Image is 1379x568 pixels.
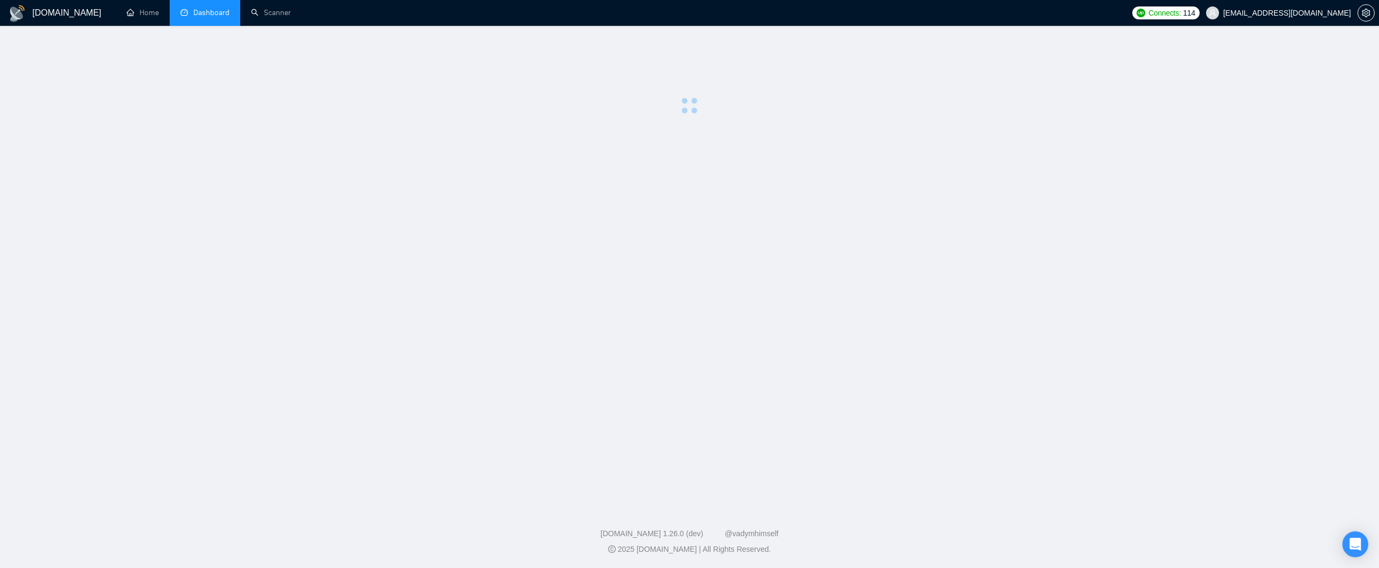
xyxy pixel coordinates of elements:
[1137,9,1145,17] img: upwork-logo.png
[601,529,704,538] a: [DOMAIN_NAME] 1.26.0 (dev)
[193,8,229,17] span: Dashboard
[1209,9,1216,17] span: user
[127,8,159,17] a: homeHome
[1183,7,1195,19] span: 114
[1358,9,1374,17] span: setting
[1342,531,1368,557] div: Open Intercom Messenger
[9,5,26,22] img: logo
[608,545,616,553] span: copyright
[251,8,291,17] a: searchScanner
[725,529,778,538] a: @vadymhimself
[1148,7,1181,19] span: Connects:
[1357,9,1375,17] a: setting
[9,544,1370,555] div: 2025 [DOMAIN_NAME] | All Rights Reserved.
[180,9,188,16] span: dashboard
[1357,4,1375,22] button: setting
